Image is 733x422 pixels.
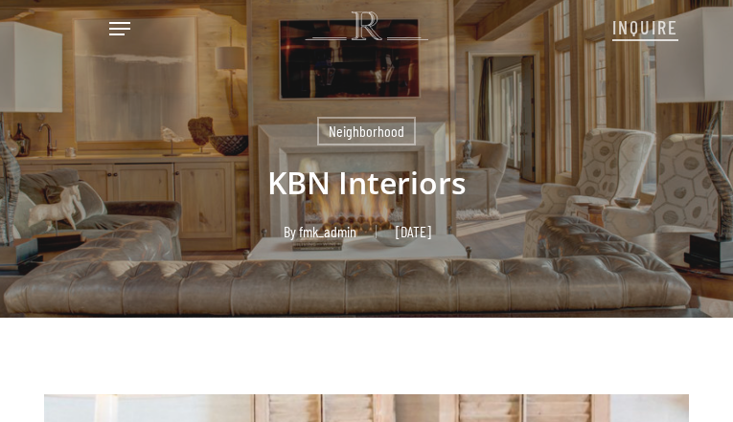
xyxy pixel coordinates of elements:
a: fmk_admin [299,222,356,240]
span: INQUIRE [612,15,678,38]
span: [DATE] [376,225,450,238]
a: Neighborhood [317,117,416,145]
span: By [284,225,296,238]
a: Navigation Menu [109,19,130,38]
a: INQUIRE [612,6,678,46]
h1: KBN Interiors [44,145,689,220]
